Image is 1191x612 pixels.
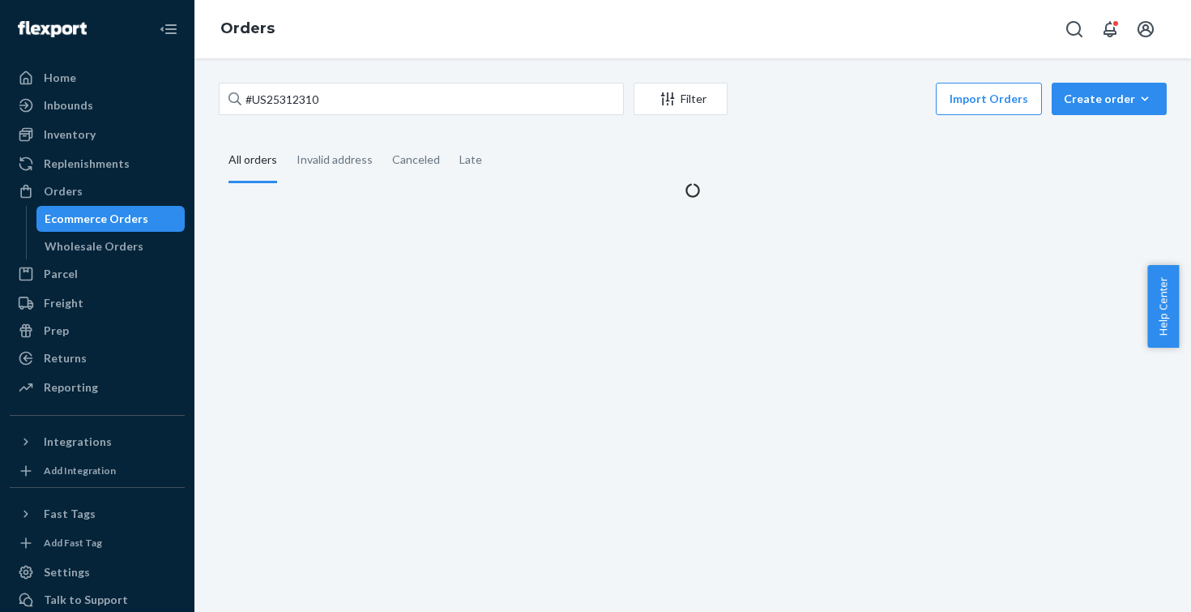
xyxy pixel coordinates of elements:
a: Orders [220,19,275,37]
div: Reporting [44,379,98,396]
div: Settings [44,564,90,580]
button: Integrations [10,429,185,455]
a: Add Integration [10,461,185,481]
a: Ecommerce Orders [36,206,186,232]
a: Wholesale Orders [36,233,186,259]
div: Ecommerce Orders [45,211,148,227]
button: Filter [634,83,728,115]
div: Replenishments [44,156,130,172]
a: Replenishments [10,151,185,177]
a: Orders [10,178,185,204]
ol: breadcrumbs [207,6,288,53]
div: Fast Tags [44,506,96,522]
a: Settings [10,559,185,585]
button: Close Navigation [152,13,185,45]
div: Create order [1064,91,1155,107]
div: Orders [44,183,83,199]
div: Wholesale Orders [45,238,143,255]
div: Late [459,139,482,181]
a: Parcel [10,261,185,287]
button: Open Search Box [1058,13,1091,45]
div: All orders [228,139,277,183]
button: Create order [1052,83,1167,115]
div: Returns [44,350,87,366]
div: Add Integration [44,464,116,477]
input: Search orders [219,83,624,115]
button: Open account menu [1129,13,1162,45]
div: Talk to Support [44,592,128,608]
button: Open notifications [1094,13,1126,45]
a: Returns [10,345,185,371]
div: Inventory [44,126,96,143]
div: Freight [44,295,83,311]
div: Parcel [44,266,78,282]
div: Integrations [44,434,112,450]
button: Import Orders [936,83,1042,115]
a: Home [10,65,185,91]
a: Add Fast Tag [10,533,185,553]
div: Home [44,70,76,86]
div: Inbounds [44,97,93,113]
div: Prep [44,323,69,339]
a: Inventory [10,122,185,148]
div: Filter [634,91,727,107]
a: Prep [10,318,185,344]
button: Fast Tags [10,501,185,527]
a: Freight [10,290,185,316]
div: Canceled [392,139,440,181]
div: Invalid address [297,139,373,181]
button: Help Center [1147,265,1179,348]
img: Flexport logo [18,21,87,37]
a: Inbounds [10,92,185,118]
a: Reporting [10,374,185,400]
div: Add Fast Tag [44,536,102,550]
